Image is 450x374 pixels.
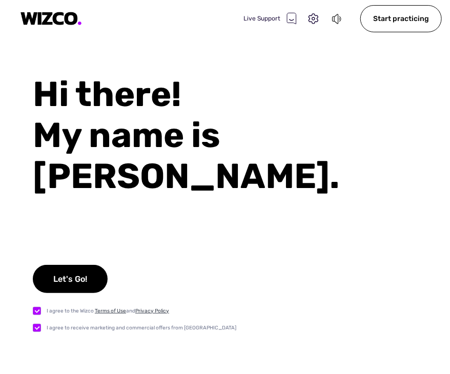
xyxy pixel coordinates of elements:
img: logo [21,12,82,26]
div: Let's Go! [33,265,108,293]
div: Hi there! My name is [PERSON_NAME]. [33,74,450,197]
div: I agree to receive marketing and commercial offers from [GEOGRAPHIC_DATA] [47,324,236,332]
div: I agree to the Wizco and [47,307,169,315]
div: Start practicing [360,5,442,32]
a: Terms of Use [95,308,126,314]
div: Live Support [243,12,297,25]
a: Privacy Policy [135,308,169,314]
